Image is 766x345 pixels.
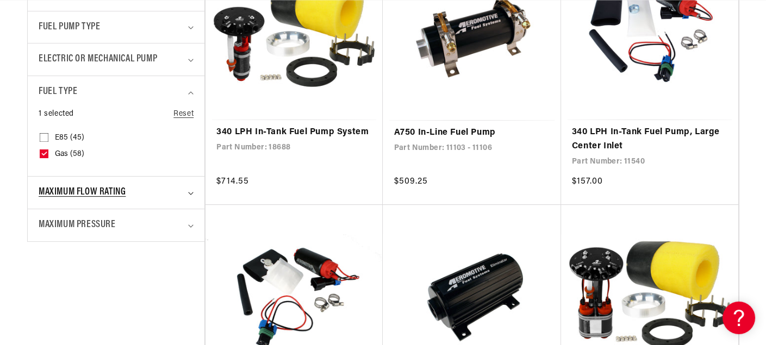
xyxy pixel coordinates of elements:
span: 1 selected [39,108,74,120]
summary: Electric or Mechanical Pump (0 selected) [39,43,194,76]
span: Maximum Pressure [39,217,116,233]
summary: Fuel Pump Type (0 selected) [39,11,194,43]
span: Maximum Flow Rating [39,185,126,200]
span: E85 (45) [55,133,84,143]
span: Electric or Mechanical Pump [39,52,157,67]
summary: Fuel Type (1 selected) [39,76,194,108]
a: Reset [173,108,194,120]
summary: Maximum Pressure (0 selected) [39,209,194,241]
span: Gas (58) [55,149,84,159]
summary: Maximum Flow Rating (0 selected) [39,177,194,209]
a: 340 LPH In-Tank Fuel Pump, Large Center Inlet [572,126,727,153]
a: A750 In-Line Fuel Pump [394,126,550,140]
span: Fuel Type [39,84,77,100]
a: 340 LPH In-Tank Fuel Pump System [216,126,372,140]
span: Fuel Pump Type [39,20,100,35]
